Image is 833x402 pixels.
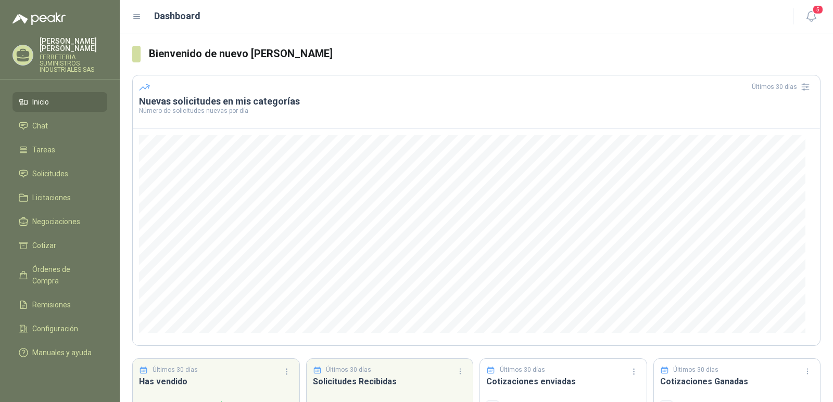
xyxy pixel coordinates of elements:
[326,365,371,375] p: Últimos 30 días
[32,168,68,179] span: Solicitudes
[12,116,107,136] a: Chat
[12,212,107,231] a: Negociaciones
[149,46,821,62] h3: Bienvenido de nuevo [PERSON_NAME]
[32,96,49,108] span: Inicio
[32,120,48,132] span: Chat
[12,92,107,112] a: Inicio
[12,12,66,25] img: Logo peakr
[673,365,718,375] p: Últimos 30 días
[40,37,107,52] p: [PERSON_NAME] [PERSON_NAME]
[139,95,814,108] h3: Nuevas solicitudes en mis categorías
[32,299,71,310] span: Remisiones
[32,347,92,358] span: Manuales y ayuda
[32,240,56,251] span: Cotizar
[802,7,821,26] button: 5
[32,216,80,227] span: Negociaciones
[752,79,814,95] div: Últimos 30 días
[154,9,200,23] h1: Dashboard
[12,295,107,315] a: Remisiones
[32,323,78,334] span: Configuración
[486,375,640,388] h3: Cotizaciones enviadas
[40,54,107,73] p: FERRETERIA SUMINISTROS INDUSTRIALES SAS
[139,108,814,114] p: Número de solicitudes nuevas por día
[12,343,107,362] a: Manuales y ayuda
[660,375,814,388] h3: Cotizaciones Ganadas
[32,192,71,203] span: Licitaciones
[12,140,107,160] a: Tareas
[12,260,107,291] a: Órdenes de Compra
[12,164,107,184] a: Solicitudes
[12,188,107,208] a: Licitaciones
[139,375,293,388] h3: Has vendido
[500,365,545,375] p: Últimos 30 días
[812,5,824,15] span: 5
[153,365,198,375] p: Últimos 30 días
[32,264,97,287] span: Órdenes de Compra
[32,144,55,155] span: Tareas
[12,319,107,339] a: Configuración
[313,375,467,388] h3: Solicitudes Recibidas
[12,236,107,255] a: Cotizar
